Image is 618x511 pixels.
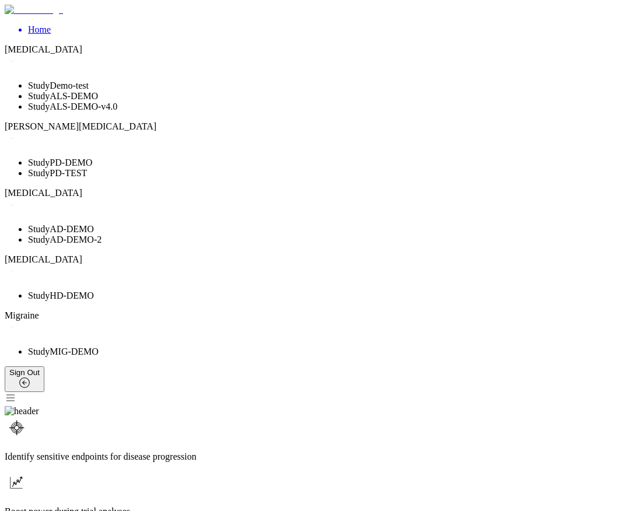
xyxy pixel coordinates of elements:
[5,452,613,462] p: Identify sensitive endpoints for disease progression
[28,346,613,357] div: Study MIG-DEMO
[28,101,613,112] div: Study ALS-DEMO-v4.0
[9,368,40,377] div: Sign Out
[5,121,613,132] div: [PERSON_NAME][MEDICAL_DATA]
[28,80,613,91] div: Study Demo-test
[28,168,613,178] div: Study PD-TEST
[5,310,613,321] div: Migraine
[5,188,613,198] div: [MEDICAL_DATA]
[5,5,63,15] img: Unlearn logo
[28,290,613,301] div: Study HD-DEMO
[28,91,613,101] div: Study ALS-DEMO
[28,224,613,235] div: Study AD-DEMO
[28,24,613,35] a: Home
[5,406,39,416] img: header
[5,44,613,55] div: [MEDICAL_DATA]
[28,157,613,168] div: Study PD-DEMO
[5,254,613,265] div: [MEDICAL_DATA]
[5,366,44,392] button: Sign Out
[28,235,613,245] div: Study AD-DEMO-2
